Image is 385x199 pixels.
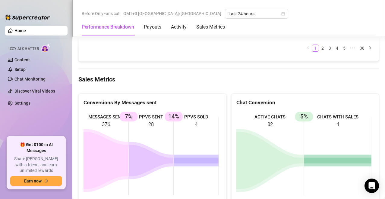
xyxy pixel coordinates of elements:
li: Previous Page [305,44,312,52]
span: Earn now [24,179,42,183]
span: Last 24 hours [229,9,285,18]
li: Next 5 Pages [348,44,358,52]
li: 38 [358,44,367,52]
div: Open Intercom Messenger [364,179,379,193]
a: Home [14,28,26,33]
h4: Sales Metrics [78,75,379,84]
li: Next Page [367,44,374,52]
a: 5 [341,45,348,51]
button: Earn nowarrow-right [10,176,62,186]
span: Izzy AI Chatter [8,46,39,52]
li: 5 [341,44,348,52]
span: Share [PERSON_NAME] with a friend, and earn unlimited rewards [10,156,62,174]
span: calendar [281,12,285,16]
span: Before OnlyFans cut [82,9,120,18]
a: 38 [358,45,366,51]
span: arrow-right [44,179,48,183]
li: 1 [312,44,319,52]
img: logo-BBDzfeDw.svg [5,14,50,20]
button: right [367,44,374,52]
div: Conversions By Messages sent [84,99,221,107]
span: right [368,46,372,50]
button: left [305,44,312,52]
a: Content [14,57,30,62]
li: 3 [326,44,333,52]
a: 2 [319,45,326,51]
a: Discover Viral Videos [14,89,55,93]
div: Chat Conversion [236,99,374,107]
a: Setup [14,67,26,72]
a: 3 [327,45,333,51]
span: left [306,46,310,50]
div: Payouts [144,23,161,31]
div: Sales Metrics [196,23,225,31]
li: 4 [333,44,341,52]
a: 1 [312,45,319,51]
div: Activity [171,23,187,31]
a: Settings [14,101,30,106]
img: AI Chatter [41,44,51,52]
span: 🎁 Get $100 in AI Messages [10,142,62,154]
a: 4 [334,45,340,51]
span: GMT+3 [GEOGRAPHIC_DATA]/[GEOGRAPHIC_DATA] [123,9,221,18]
span: ••• [348,44,358,52]
a: Chat Monitoring [14,77,46,81]
div: Performance Breakdown [82,23,134,31]
li: 2 [319,44,326,52]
